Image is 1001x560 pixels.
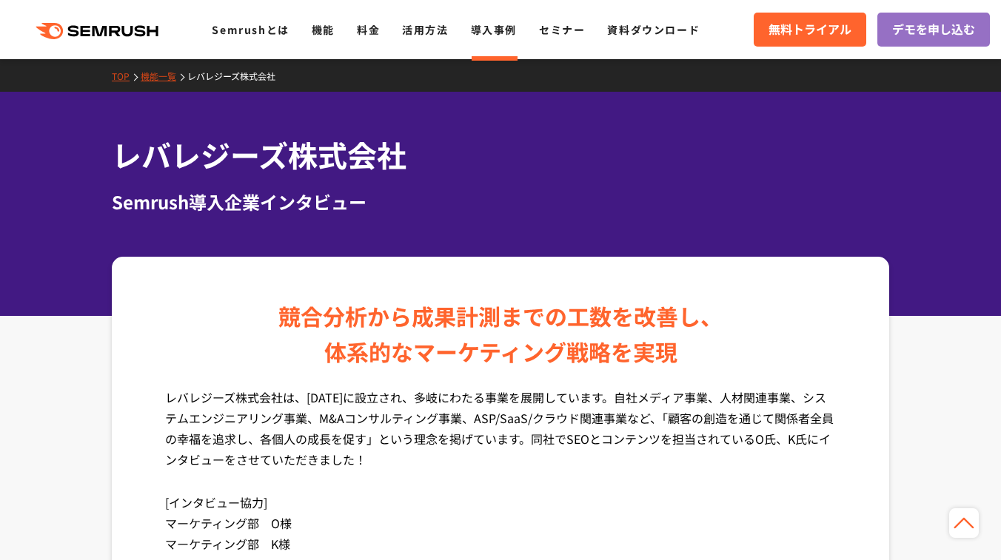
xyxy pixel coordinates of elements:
[112,189,889,215] div: Semrush導入企業インタビュー
[141,70,187,82] a: 機能一覧
[212,22,289,37] a: Semrushとは
[539,22,585,37] a: セミナー
[165,387,836,492] p: レバレジーズ株式会社は、[DATE]に設立され、多岐にわたる事業を展開しています。自社メディア事業、人材関連事業、システムエンジニアリング事業、M&Aコンサルティング事業、ASP/SaaS/クラ...
[869,502,985,544] iframe: Help widget launcher
[312,22,335,37] a: 機能
[112,133,889,177] h1: レバレジーズ株式会社
[892,20,975,39] span: デモを申し込む
[357,22,380,37] a: 料金
[607,22,700,37] a: 資料ダウンロード
[877,13,990,47] a: デモを申し込む
[402,22,448,37] a: 活用方法
[769,20,851,39] span: 無料トライアル
[471,22,517,37] a: 導入事例
[754,13,866,47] a: 無料トライアル
[278,298,723,369] div: 競合分析から成果計測までの工数を改善し、 体系的なマーケティング戦略を実現
[112,70,141,82] a: TOP
[187,70,287,82] a: レバレジーズ株式会社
